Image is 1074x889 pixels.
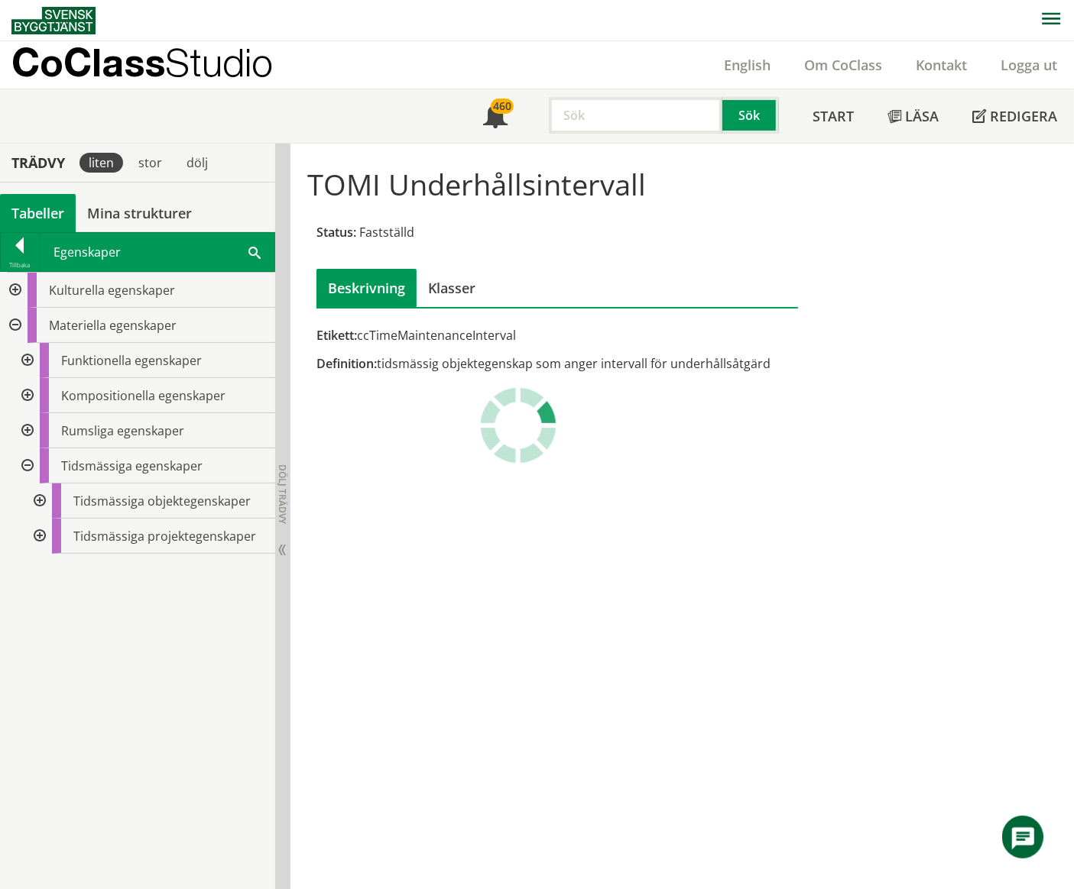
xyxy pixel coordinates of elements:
span: Tidsmässiga egenskaper [61,457,203,474]
div: stor [129,153,171,173]
a: CoClassStudio [11,41,306,89]
a: English [707,56,787,74]
div: dölj [177,153,217,173]
span: Materiella egenskaper [49,317,177,334]
span: Redigera [990,107,1057,125]
span: Sök i tabellen [248,244,261,260]
div: liten [79,153,123,173]
button: Sök [722,97,779,134]
span: Rumsliga egenskaper [61,422,184,439]
span: Status: [316,224,356,241]
span: Dölj trädvy [276,464,289,524]
span: Kulturella egenskaper [49,282,175,299]
div: Tillbaka [1,259,39,271]
div: Beskrivning [316,269,417,307]
a: Läsa [871,89,956,143]
div: Egenskaper [40,233,274,271]
a: Start [796,89,871,143]
a: Mina strukturer [76,194,203,232]
span: Tidsmässiga objektegenskaper [73,493,251,509]
span: Notifikationer [483,105,508,130]
input: Sök [549,97,722,134]
img: Svensk Byggtjänst [11,7,96,34]
div: 460 [491,99,514,114]
div: ccTimeMaintenanceInterval [316,327,798,344]
span: Fastställd [359,224,414,241]
p: CoClass [11,53,273,71]
a: Om CoClass [787,56,899,74]
span: Läsa [905,107,939,125]
span: Funktionella egenskaper [61,352,202,369]
div: tidsmässig objektegenskap som anger intervall för underhållsåtgärd [316,355,798,372]
h1: TOMI Underhållsintervall [307,167,1057,201]
span: Studio [165,40,273,85]
span: Etikett: [316,327,357,344]
a: 460 [466,89,524,143]
span: Definition: [316,355,377,372]
span: Start [813,107,854,125]
a: Redigera [956,89,1074,143]
span: Kompositionella egenskaper [61,387,226,404]
img: Laddar [480,387,556,464]
div: Trädvy [3,154,73,171]
a: Logga ut [984,56,1074,74]
a: Kontakt [899,56,984,74]
div: Klasser [417,269,487,307]
span: Tidsmässiga projektegenskaper [73,528,256,545]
